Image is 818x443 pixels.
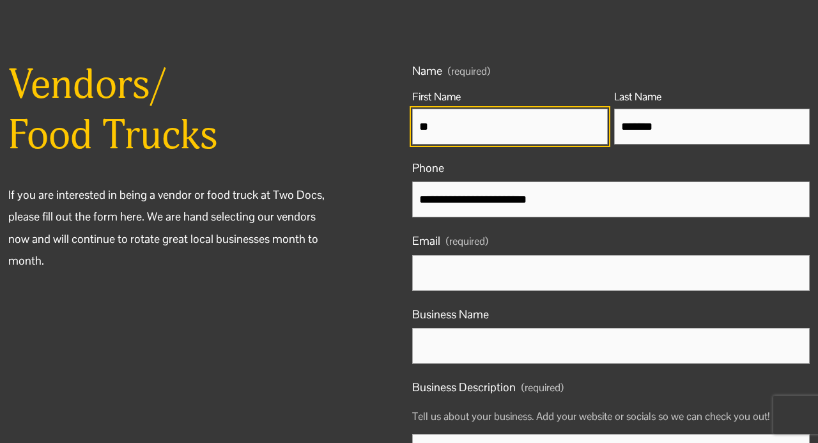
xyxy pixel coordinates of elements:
span: (required) [446,231,488,251]
p: Tell us about your business. Add your website or socials so we can check you out! [412,401,810,431]
div: Last Name [614,87,810,108]
span: Email [412,230,440,252]
span: Business Description [412,377,516,398]
span: Business Name [412,304,489,325]
span: Name [412,60,442,82]
span: Phone [412,157,444,179]
h2: Vendors/ Food Trucks [8,60,338,161]
p: If you are interested in being a vendor or food truck at Two Docs, please fill out the form here.... [8,184,338,272]
span: (required) [448,66,490,77]
div: First Name [412,87,608,108]
span: (required) [521,378,564,398]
